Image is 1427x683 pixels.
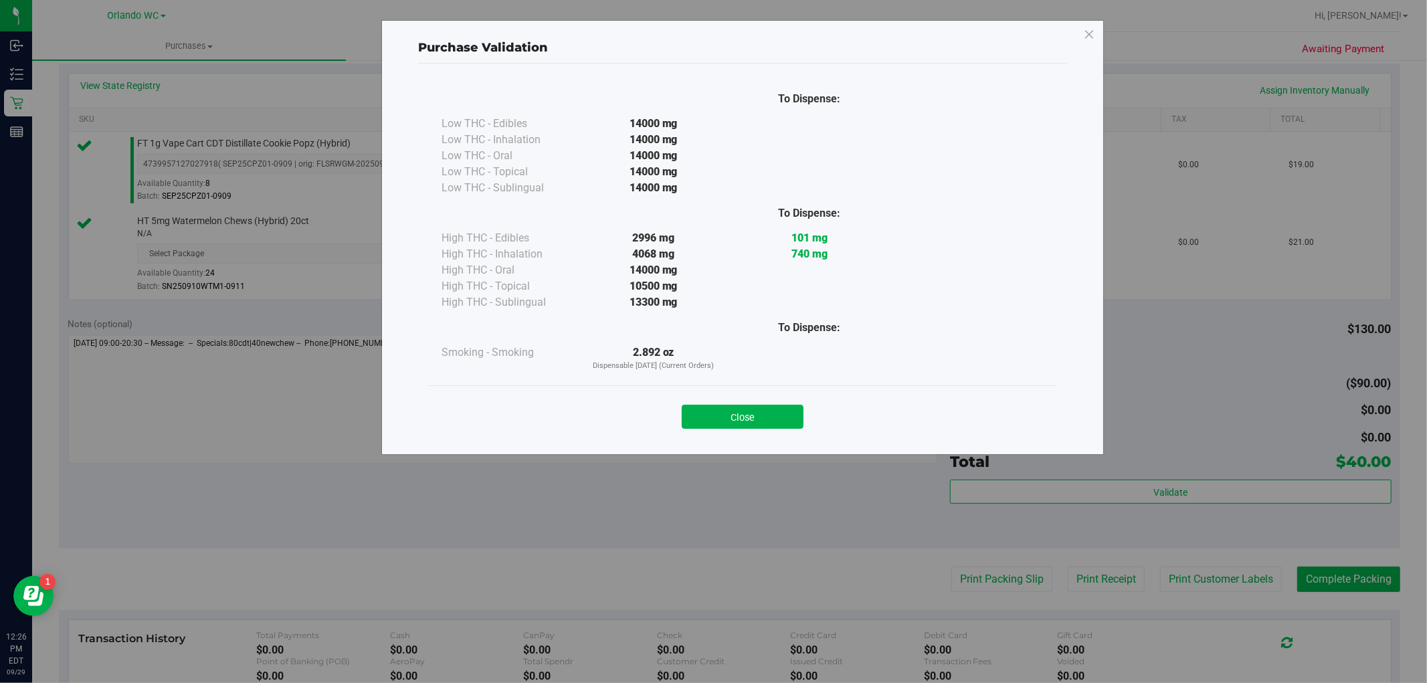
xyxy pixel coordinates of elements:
div: High THC - Sublingual [442,294,575,310]
div: Low THC - Sublingual [442,180,575,196]
div: High THC - Inhalation [442,246,575,262]
div: 2996 mg [575,230,731,246]
div: 14000 mg [575,180,731,196]
div: 2.892 oz [575,345,731,372]
iframe: Resource center unread badge [39,574,56,590]
div: 14000 mg [575,148,731,164]
span: Purchase Validation [418,40,548,55]
p: Dispensable [DATE] (Current Orders) [575,361,731,372]
div: Low THC - Oral [442,148,575,164]
div: Low THC - Edibles [442,116,575,132]
strong: 740 mg [791,248,828,260]
div: 13300 mg [575,294,731,310]
div: High THC - Oral [442,262,575,278]
div: Smoking - Smoking [442,345,575,361]
div: Low THC - Inhalation [442,132,575,148]
button: Close [682,405,803,429]
div: To Dispense: [731,320,887,336]
div: 4068 mg [575,246,731,262]
iframe: Resource center [13,576,54,616]
div: Low THC - Topical [442,164,575,180]
div: 10500 mg [575,278,731,294]
div: To Dispense: [731,205,887,221]
strong: 101 mg [791,231,828,244]
div: To Dispense: [731,91,887,107]
div: 14000 mg [575,132,731,148]
div: 14000 mg [575,116,731,132]
div: High THC - Topical [442,278,575,294]
div: High THC - Edibles [442,230,575,246]
div: 14000 mg [575,164,731,180]
div: 14000 mg [575,262,731,278]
